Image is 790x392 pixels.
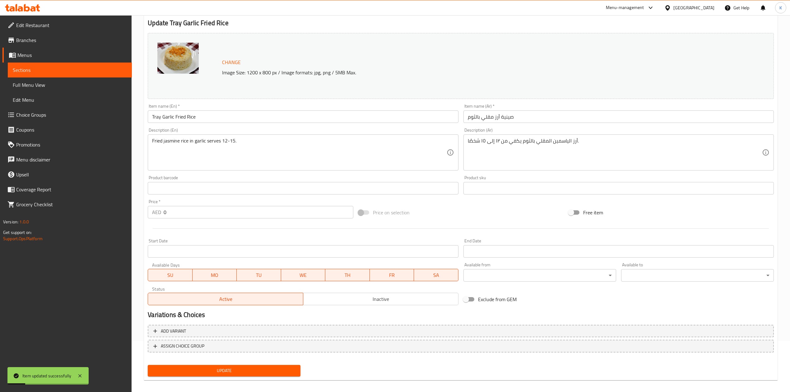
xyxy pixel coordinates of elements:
a: Branches [2,33,132,48]
a: Support.OpsPlatform [3,235,43,243]
span: Branches [16,36,127,44]
div: Item updated successfully [22,372,71,379]
button: MO [193,269,237,281]
h2: Variations & Choices [148,310,774,320]
p: Image Size: 1200 x 800 px / Image formats: jpg, png / 5MB Max. [220,69,675,76]
span: WE [284,271,323,280]
span: Grocery Checklist [16,201,127,208]
button: SU [148,269,192,281]
span: TH [328,271,367,280]
span: Full Menu View [13,81,127,89]
span: TU [239,271,279,280]
div: Menu-management [606,4,644,12]
a: Coverage Report [2,182,132,197]
span: Menus [17,51,127,59]
button: ASSIGN CHOICE GROUP [148,340,774,352]
span: FR [372,271,412,280]
div: ​ [463,269,616,282]
span: Menu disclaimer [16,156,127,163]
span: Update [153,367,295,375]
span: Promotions [16,141,127,148]
button: Inactive [303,293,458,305]
span: Change [222,58,241,67]
span: ASSIGN CHOICE GROUP [161,342,204,350]
a: Full Menu View [8,77,132,92]
span: SA [416,271,456,280]
textarea: Fried jasmine rice in garlic serves 12-15. [152,138,446,167]
span: Inactive [306,295,456,304]
input: Enter name Ar [463,110,774,123]
a: Menu disclaimer [2,152,132,167]
a: Choice Groups [2,107,132,122]
input: Enter name En [148,110,458,123]
span: Coupons [16,126,127,133]
a: Edit Restaurant [2,18,132,33]
button: Update [148,365,300,376]
button: Change [220,56,243,69]
input: Please enter price [164,206,353,218]
textarea: أرز الياسمين المقلي بالثوم يكفي من ١٢ إلى ١٥ شخصًا. [468,138,762,167]
span: SU [151,271,190,280]
span: Edit Restaurant [16,21,127,29]
span: Version: [3,218,18,226]
a: Coupons [2,122,132,137]
p: AED [152,208,161,216]
a: Promotions [2,137,132,152]
span: Free item [583,209,603,216]
span: MO [195,271,235,280]
button: Active [148,293,303,305]
span: K [779,4,782,11]
span: 1.0.0 [19,218,29,226]
span: Active [151,295,301,304]
button: FR [370,269,414,281]
span: Add variant [161,327,186,335]
span: Choice Groups [16,111,127,119]
a: Edit Menu [8,92,132,107]
a: Upsell [2,167,132,182]
button: Add variant [148,325,774,338]
a: Sections [8,63,132,77]
button: SA [414,269,458,281]
button: WE [281,269,326,281]
a: Menus [2,48,132,63]
span: Get support on: [3,228,32,236]
a: Grocery Checklist [2,197,132,212]
span: Sections [13,66,127,74]
input: Please enter product sku [463,182,774,194]
button: TU [237,269,281,281]
span: Coverage Report [16,186,127,193]
div: [GEOGRAPHIC_DATA] [673,4,714,11]
div: ​ [621,269,774,282]
h2: Update Tray Garlic Fried Rice [148,18,774,28]
img: mmw_638932212227142409 [157,43,199,74]
span: Exclude from GEM [478,296,517,303]
span: Upsell [16,171,127,178]
span: Price on selection [373,209,410,216]
input: Please enter product barcode [148,182,458,194]
span: Edit Menu [13,96,127,104]
button: TH [325,269,370,281]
